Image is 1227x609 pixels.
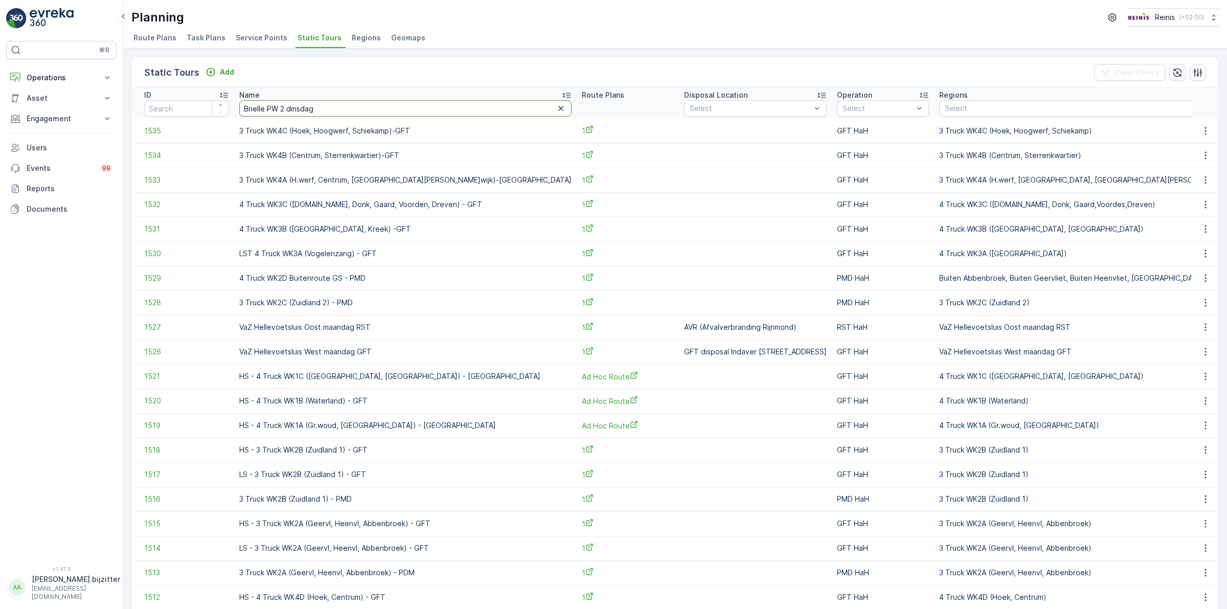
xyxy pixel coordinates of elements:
[832,119,934,143] td: GFT HaH
[144,224,229,234] a: 1531
[6,67,117,88] button: Operations
[234,315,577,340] td: VaZ Hellevoetsluis Oost maandag RST
[234,119,577,143] td: 3 Truck WK4C (Hoek, Hoogwerf, Schiekamp)-GFT
[144,249,229,259] a: 1530
[234,192,577,217] td: 4 Truck WK3C ([DOMAIN_NAME], Donk, Gaard, Voorden, Dreven) - GFT
[234,389,577,413] td: HS - 4 Truck WK1B (Waterland) - GFT
[234,560,577,585] td: 3 Truck WK2A (Geervl, Heenvl, Abbenbroek) - PDM
[582,224,674,235] span: 1
[9,579,25,596] div: AA
[582,322,674,333] a: 1
[582,125,674,136] a: 1
[582,298,674,308] span: 1
[582,445,674,456] span: 1
[144,175,229,185] span: 1533
[144,347,229,357] a: 1526
[133,33,176,43] span: Route Plans
[6,138,117,158] a: Users
[144,568,229,578] a: 1513
[832,340,934,364] td: GFT HaH
[582,396,674,407] a: Ad Hoc Route
[144,100,229,117] input: Search
[832,315,934,340] td: RST HaH
[939,90,968,100] p: Regions
[144,445,229,455] a: 1518
[27,93,96,103] p: Asset
[832,487,934,511] td: PMD HaH
[99,46,109,54] p: ⌘B
[239,90,260,100] p: Name
[234,143,577,168] td: 3 Truck WK4B (Centrum, Sterrenkwartier)-GFT
[144,298,229,308] span: 1528
[234,438,577,462] td: HS - 3 Truck WK2B (Zuidland 1) - GFT
[144,469,229,480] a: 1517
[144,396,229,406] a: 1520
[1094,64,1165,81] button: Clear Filters
[144,126,229,136] a: 1535
[582,150,674,161] a: 1
[679,315,832,340] td: AVR (Afvalverbranding Rijnmond)
[144,518,229,529] a: 1515
[144,199,229,210] a: 1532
[298,33,342,43] span: Static Tours
[832,192,934,217] td: GFT HaH
[582,273,674,284] a: 1
[30,8,74,29] img: logo_light-DOdMpM7g.png
[582,469,674,480] a: 1
[582,371,674,382] a: Ad Hoc Route
[1127,12,1151,23] img: Reinis-Logo-Vrijstaand_Tekengebied-1-copy2_aBO4n7j.png
[582,494,674,505] a: 1
[144,543,229,553] span: 1514
[144,150,229,161] a: 1534
[582,90,624,100] p: Route Plans
[144,420,229,431] a: 1519
[832,462,934,487] td: GFT HaH
[837,90,872,100] p: Operation
[832,168,934,192] td: GFT HaH
[832,143,934,168] td: GFT HaH
[832,389,934,413] td: GFT HaH
[582,518,674,529] a: 1
[6,8,27,29] img: logo
[234,364,577,389] td: HS - 4 Truck WK1C ([GEOGRAPHIC_DATA], [GEOGRAPHIC_DATA]) - [GEOGRAPHIC_DATA]
[582,420,674,431] span: Ad Hoc Route
[582,543,674,554] span: 1
[234,462,577,487] td: LS - 3 Truck WK2B (Zuidland 1) - GFT
[234,536,577,560] td: LS - 3 Truck WK2A (Geervl, Heenvl, Abbenbroek) - GFT
[144,273,229,283] a: 1529
[6,108,117,129] button: Engagement
[27,184,112,194] p: Reports
[582,249,674,259] a: 1
[352,33,381,43] span: Regions
[1179,13,1205,21] p: ( +02:00 )
[27,143,112,153] p: Users
[582,175,674,186] span: 1
[1115,67,1159,78] p: Clear Filters
[582,199,674,210] a: 1
[144,322,229,332] a: 1527
[144,592,229,602] span: 1512
[582,568,674,578] span: 1
[832,438,934,462] td: GFT HaH
[234,413,577,438] td: HS - 4 Truck WK1A (Gr.woud, [GEOGRAPHIC_DATA]) - [GEOGRAPHIC_DATA]
[220,67,234,77] p: Add
[832,536,934,560] td: GFT HaH
[843,103,913,114] p: Select
[27,73,96,83] p: Operations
